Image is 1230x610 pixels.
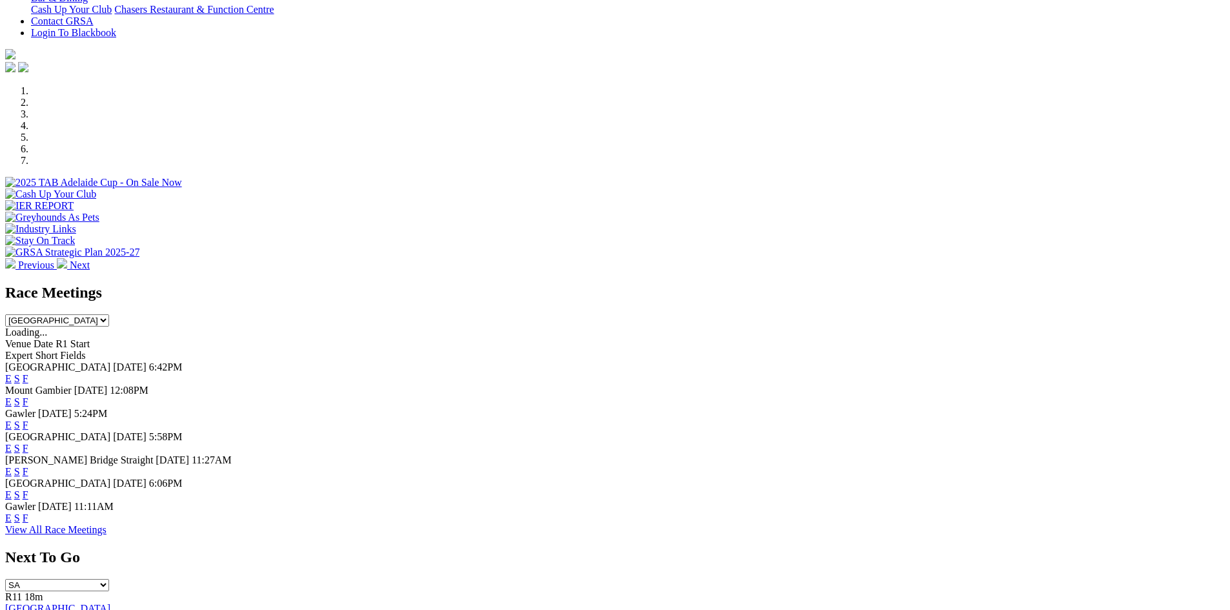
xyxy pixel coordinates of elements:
span: [GEOGRAPHIC_DATA] [5,478,110,489]
a: F [23,443,28,454]
a: View All Race Meetings [5,524,107,535]
span: Next [70,259,90,270]
span: Fields [60,350,85,361]
a: S [14,489,20,500]
span: R11 [5,591,22,602]
img: Industry Links [5,223,76,235]
a: F [23,396,28,407]
span: [GEOGRAPHIC_DATA] [5,361,110,372]
a: Contact GRSA [31,15,93,26]
img: IER REPORT [5,200,74,212]
a: F [23,489,28,500]
span: 18m [25,591,43,602]
span: 11:11AM [74,501,114,512]
a: S [14,443,20,454]
span: Date [34,338,53,349]
span: 11:27AM [192,454,232,465]
a: E [5,396,12,407]
img: GRSA Strategic Plan 2025-27 [5,247,139,258]
img: Cash Up Your Club [5,188,96,200]
h2: Race Meetings [5,284,1225,301]
a: E [5,513,12,524]
a: Chasers Restaurant & Function Centre [114,4,274,15]
img: logo-grsa-white.png [5,49,15,59]
span: [DATE] [74,385,108,396]
a: Cash Up Your Club [31,4,112,15]
a: S [14,466,20,477]
span: Gawler [5,408,36,419]
a: F [23,513,28,524]
a: E [5,466,12,477]
a: Previous [5,259,57,270]
img: twitter.svg [18,62,28,72]
a: S [14,396,20,407]
a: F [23,373,28,384]
span: Mount Gambier [5,385,72,396]
a: E [5,443,12,454]
a: S [14,373,20,384]
div: Bar & Dining [31,4,1225,15]
span: 5:24PM [74,408,108,419]
span: [GEOGRAPHIC_DATA] [5,431,110,442]
a: E [5,420,12,431]
span: [DATE] [156,454,189,465]
a: F [23,420,28,431]
span: [DATE] [113,431,147,442]
span: Expert [5,350,33,361]
img: Greyhounds As Pets [5,212,99,223]
img: Stay On Track [5,235,75,247]
img: chevron-left-pager-white.svg [5,258,15,269]
a: Login To Blackbook [31,27,116,38]
span: [DATE] [113,478,147,489]
span: [DATE] [38,501,72,512]
span: 12:08PM [110,385,149,396]
a: E [5,489,12,500]
img: 2025 TAB Adelaide Cup - On Sale Now [5,177,182,188]
span: R1 Start [56,338,90,349]
span: Gawler [5,501,36,512]
span: 5:58PM [149,431,183,442]
img: chevron-right-pager-white.svg [57,258,67,269]
h2: Next To Go [5,549,1225,566]
a: S [14,420,20,431]
span: [DATE] [113,361,147,372]
a: S [14,513,20,524]
img: facebook.svg [5,62,15,72]
span: Loading... [5,327,47,338]
a: Next [57,259,90,270]
span: [DATE] [38,408,72,419]
span: Venue [5,338,31,349]
span: [PERSON_NAME] Bridge Straight [5,454,153,465]
span: Previous [18,259,54,270]
a: E [5,373,12,384]
a: F [23,466,28,477]
span: Short [36,350,58,361]
span: 6:42PM [149,361,183,372]
span: 6:06PM [149,478,183,489]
